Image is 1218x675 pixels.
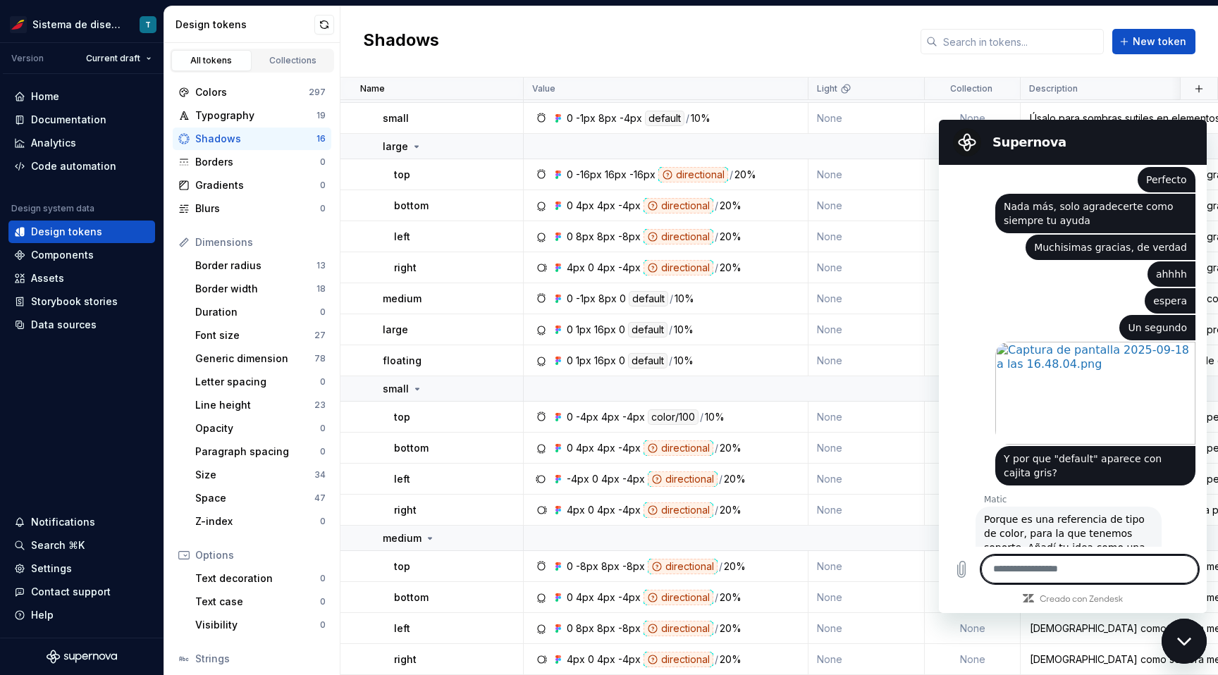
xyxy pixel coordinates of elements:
[601,559,620,574] div: 8px
[925,433,1021,464] td: None
[644,502,713,518] div: directional
[720,440,742,456] div: 20%
[618,621,641,636] div: -8px
[576,353,591,369] div: 1px
[720,590,742,605] div: 20%
[195,445,320,459] div: Paragraph spacing
[576,409,598,425] div: -4px
[669,353,672,369] div: /
[597,652,615,667] div: 4px
[724,471,746,487] div: 20%
[316,133,326,144] div: 16
[808,345,925,376] td: None
[195,652,326,666] div: Strings
[258,55,328,66] div: Collections
[567,260,585,275] div: 4px
[320,203,326,214] div: 0
[195,375,320,389] div: Letter spacing
[567,291,573,306] div: 0
[808,613,925,644] td: None
[31,225,102,239] div: Design tokens
[808,495,925,526] td: None
[644,652,713,667] div: directional
[8,290,155,313] a: Storybook stories
[925,582,1021,613] td: None
[715,198,718,213] div: /
[644,621,713,636] div: directional
[195,548,326,562] div: Options
[576,198,594,213] div: 4px
[45,392,214,590] span: Porque es una referencia de tipo de color, para la que tenemos soporte. Añadí tu idea como una so...
[145,19,151,30] div: T
[190,487,331,509] a: Space47
[31,538,85,552] div: Search ⌘K
[597,440,615,456] div: 4px
[648,559,718,574] div: directional
[383,382,409,396] p: small
[925,314,1021,345] td: None
[720,229,742,244] div: 20%
[939,120,1207,613] iframe: Ventana de mensajería
[31,295,118,309] div: Storybook stories
[720,652,742,667] div: 20%
[31,136,76,150] div: Analytics
[720,502,742,518] div: 20%
[195,398,314,412] div: Line height
[394,472,410,486] p: left
[925,495,1021,526] td: None
[383,354,422,368] p: floating
[195,109,316,123] div: Typography
[195,202,320,216] div: Blurs
[190,278,331,300] a: Border width18
[925,644,1021,675] td: None
[628,322,668,337] div: default
[8,85,155,108] a: Home
[195,595,320,609] div: Text case
[622,471,645,487] div: -4px
[715,229,718,244] div: /
[597,260,615,275] div: 4px
[394,441,429,455] p: bottom
[316,110,326,121] div: 19
[588,652,594,667] div: 0
[925,551,1021,582] td: None
[715,621,718,636] div: /
[173,81,331,104] a: Colors297
[8,267,155,290] a: Assets
[808,582,925,613] td: None
[8,435,37,464] button: Cargar archivo
[80,49,158,68] button: Current draft
[715,502,718,518] div: /
[195,328,314,342] div: Font size
[808,221,925,252] td: None
[808,644,925,675] td: None
[360,83,385,94] p: Name
[618,590,641,605] div: -4px
[195,132,316,146] div: Shadows
[594,322,616,337] div: 16px
[190,394,331,416] a: Line height23
[314,469,326,481] div: 34
[720,621,742,636] div: 20%
[670,291,673,306] div: /
[190,301,331,323] a: Duration0
[320,180,326,191] div: 0
[808,464,925,495] td: None
[674,353,694,369] div: 10%
[622,409,645,425] div: -4px
[567,440,573,456] div: 0
[648,471,718,487] div: directional
[8,132,155,154] a: Analytics
[808,190,925,221] td: None
[320,516,326,527] div: 0
[8,314,155,336] a: Data sources
[601,409,620,425] div: 4px
[925,613,1021,644] td: None
[383,140,408,154] p: large
[394,503,417,517] p: right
